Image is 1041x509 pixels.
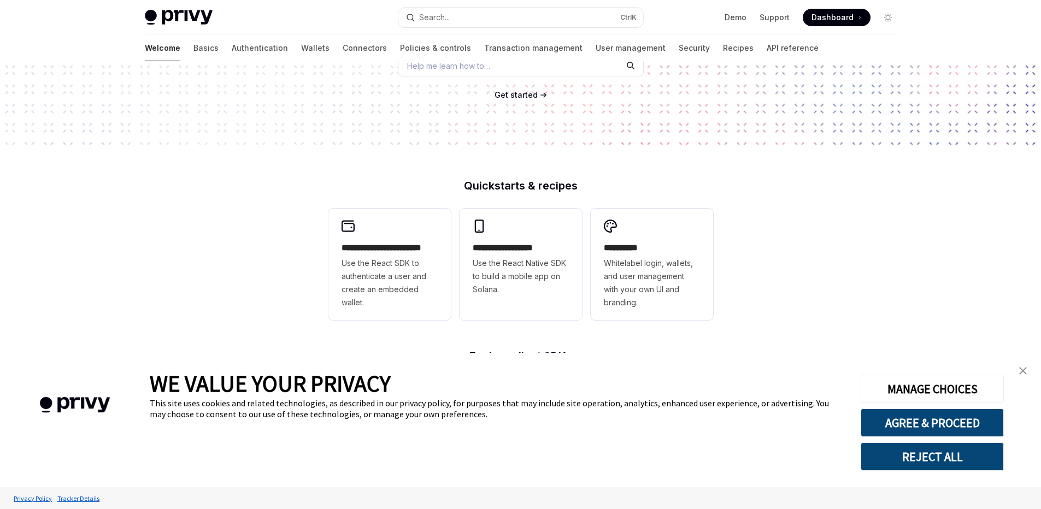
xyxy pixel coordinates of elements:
img: close banner [1019,367,1027,375]
button: AGREE & PROCEED [861,409,1004,437]
span: Dashboard [811,12,854,23]
button: Search...CtrlK [398,8,643,27]
div: Search... [419,11,450,24]
span: Use the React Native SDK to build a mobile app on Solana. [473,257,569,296]
a: Support [760,12,790,23]
a: Policies & controls [400,35,471,61]
h2: Quickstarts & recipes [328,180,713,191]
span: Get started [495,90,538,99]
a: close banner [1012,360,1034,382]
a: Authentication [232,35,288,61]
a: API reference [767,35,819,61]
span: Use the React SDK to authenticate a user and create an embedded wallet. [342,257,438,309]
a: Wallets [301,35,330,61]
a: Security [679,35,710,61]
a: Basics [193,35,219,61]
a: Demo [725,12,746,23]
a: User management [596,35,666,61]
span: WE VALUE YOUR PRIVACY [150,369,391,398]
a: **** *****Whitelabel login, wallets, and user management with your own UI and branding. [591,209,713,320]
button: Toggle dark mode [879,9,897,26]
button: MANAGE CHOICES [861,375,1004,403]
div: This site uses cookies and related technologies, as described in our privacy policy, for purposes... [150,398,844,419]
h2: Explore client SDKs [328,351,713,362]
a: Welcome [145,35,180,61]
a: **** **** **** ***Use the React Native SDK to build a mobile app on Solana. [460,209,582,320]
a: Recipes [723,35,754,61]
a: Transaction management [484,35,583,61]
a: Dashboard [803,9,871,26]
a: Get started [495,90,538,100]
img: company logo [16,381,133,429]
span: Help me learn how to… [407,60,490,72]
span: Whitelabel login, wallets, and user management with your own UI and branding. [604,257,700,309]
img: light logo [145,10,213,25]
span: Ctrl K [620,13,637,22]
a: Connectors [343,35,387,61]
button: REJECT ALL [861,442,1004,471]
a: Tracker Details [55,489,102,508]
a: Privacy Policy [11,489,55,508]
